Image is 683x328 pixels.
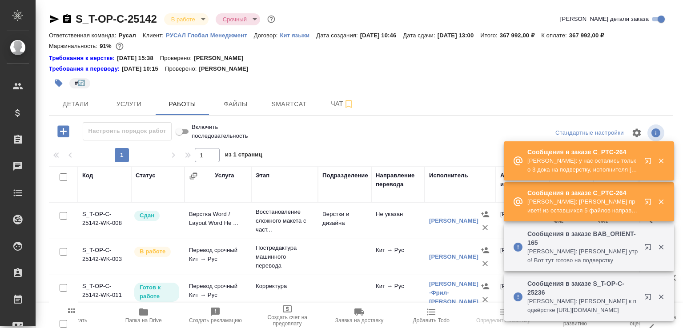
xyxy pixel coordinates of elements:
[322,171,368,180] div: Подразделение
[192,123,248,140] span: Включить последовательность
[125,317,162,324] span: Папка на Drive
[216,13,260,25] div: В работе
[527,197,639,215] p: [PERSON_NAME]: [PERSON_NAME] привет! из оставшихся 5 файлов направляю 2, это остаток исполнителя ...
[165,64,199,73] p: Проверено:
[316,32,360,39] p: Дата создания:
[371,277,425,308] td: Кит → Рус
[268,99,310,110] span: Smartcat
[318,205,371,236] td: Верстки и дизайна
[429,217,478,224] a: [PERSON_NAME]
[413,317,450,324] span: Добавить Todo
[467,303,539,328] button: Определить тематику
[78,205,131,236] td: S_T-OP-C-25142-WK-008
[119,32,143,39] p: Русал
[114,40,125,52] button: 28681.60 RUB;
[214,99,257,110] span: Файлы
[100,43,113,49] p: 91%
[626,122,647,144] span: Настроить таблицу
[164,13,209,25] div: В работе
[541,32,569,39] p: К оплате:
[180,303,252,328] button: Создать рекламацию
[652,243,670,251] button: Закрыть
[527,279,639,297] p: Сообщения в заказе S_T-OP-C-25236
[256,244,313,270] p: Постредактура машинного перевода
[160,54,194,63] p: Проверено:
[78,241,131,272] td: S_T-OP-C-25142-WK-003
[438,32,481,39] p: [DATE] 13:00
[133,210,180,222] div: Менеджер проверил работу исполнителя, передает ее на следующий этап
[652,293,670,301] button: Закрыть
[652,157,670,165] button: Закрыть
[166,32,254,39] p: РУСАЛ Глобал Менеджмент
[136,171,156,180] div: Статус
[647,124,666,141] span: Посмотреть информацию
[166,31,254,39] a: РУСАЛ Глобал Менеджмент
[652,198,670,206] button: Закрыть
[371,205,425,236] td: Не указан
[140,283,174,301] p: Готов к работе
[82,171,93,180] div: Код
[429,253,478,260] a: [PERSON_NAME]
[343,99,354,109] svg: Подписаться
[371,241,425,272] td: Кит → Рус
[49,73,68,93] button: Добавить тэг
[527,156,639,174] p: [PERSON_NAME]: у нас остались только 3 дока на подверстку, исполнителя [PERSON_NAME], их попозже ...
[478,280,492,293] button: Назначить
[403,32,437,39] p: Дата сдачи:
[639,152,660,173] button: Открыть в новой вкладке
[280,32,316,39] p: Кит языки
[220,16,249,23] button: Срочный
[478,221,492,234] button: Удалить
[639,288,660,309] button: Открыть в новой вкладке
[553,126,626,140] div: split button
[133,246,180,258] div: Исполнитель выполняет работу
[280,31,316,39] a: Кит языки
[185,205,251,236] td: Верстка Word / Layout Word Не ...
[185,241,251,272] td: Перевод срочный Кит → Рус
[323,303,395,328] button: Заявка на доставку
[257,314,318,327] span: Создать счет на предоплату
[256,171,269,180] div: Этап
[569,32,611,39] p: 367 992,00 ₽
[480,32,499,39] p: Итого:
[161,99,204,110] span: Работы
[140,211,154,220] p: Сдан
[189,317,242,324] span: Создать рекламацию
[478,244,492,257] button: Назначить
[500,171,545,189] div: Автор изменения
[185,277,251,308] td: Перевод срочный Кит → Рус
[639,238,660,260] button: Открыть в новой вкладке
[76,13,157,25] a: S_T-OP-C-25142
[251,303,323,328] button: Создать счет на предоплату
[639,193,660,214] button: Открыть в новой вкладке
[189,172,198,180] button: Сгруппировать
[429,171,468,180] div: Исполнитель
[108,303,180,328] button: Папка на Drive
[478,208,492,221] button: Назначить
[476,317,530,324] span: Определить тематику
[500,32,541,39] p: 367 992,00 ₽
[560,15,649,24] span: [PERSON_NAME] детали заказа
[169,16,198,23] button: В работе
[225,149,262,162] span: из 1 страниц
[140,247,165,256] p: В работе
[256,208,313,234] p: Восстановление сложного макета с част...
[321,98,364,109] span: Чат
[527,247,639,265] p: [PERSON_NAME]: [PERSON_NAME] утро! Вот тут готово на подверстку
[117,54,160,63] p: [DATE] 15:38
[335,317,383,324] span: Заявка на доставку
[51,122,76,140] button: Добавить работу
[527,148,639,156] p: Сообщения в заказе C_PTC-264
[78,277,131,308] td: S_T-OP-C-25142-WK-011
[395,303,467,328] button: Добавить Todo
[133,282,180,303] div: Исполнитель может приступить к работе
[49,43,100,49] p: Маржинальность:
[54,99,97,110] span: Детали
[527,229,639,247] p: Сообщения в заказе BAB_ORIENT-165
[194,54,250,63] p: [PERSON_NAME]
[75,79,85,88] p: #🔄️
[376,171,420,189] div: Направление перевода
[496,205,549,236] td: [PERSON_NAME]
[143,32,166,39] p: Клиент:
[496,277,549,308] td: [PERSON_NAME]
